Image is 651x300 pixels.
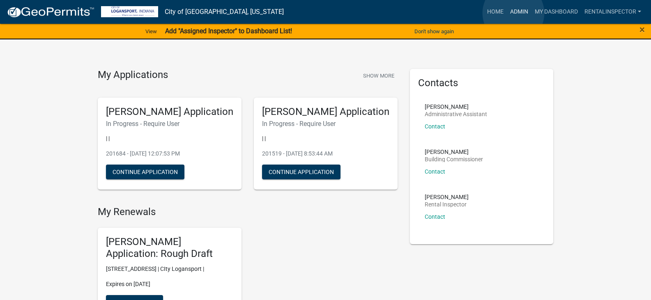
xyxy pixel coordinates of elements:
p: Expires on [DATE] [106,280,233,289]
h6: In Progress - Require User [262,120,389,128]
p: | | [262,134,389,143]
a: rentalinspector [581,4,644,20]
a: Contact [425,168,445,175]
h5: [PERSON_NAME] Application: Rough Draft [106,236,233,260]
p: [PERSON_NAME] [425,104,487,110]
p: 201684 - [DATE] 12:07:53 PM [106,149,233,158]
a: Contact [425,123,445,130]
button: Show More [360,69,398,82]
h5: [PERSON_NAME] Application [262,106,389,118]
a: Home [484,4,507,20]
h4: My Applications [98,69,168,81]
p: [PERSON_NAME] [425,149,483,155]
p: Administrative Assistant [425,111,487,117]
a: View [142,25,160,38]
p: | | [106,134,233,143]
p: 201519 - [DATE] 8:53:44 AM [262,149,389,158]
img: City of Logansport, Indiana [101,6,158,17]
p: Building Commissioner [425,156,483,162]
a: Admin [507,4,531,20]
a: City of [GEOGRAPHIC_DATA], [US_STATE] [165,5,284,19]
p: [STREET_ADDRESS] | CIty Logansport | [106,265,233,273]
button: Continue Application [106,165,184,179]
h4: My Renewals [98,206,398,218]
p: Rental Inspector [425,202,469,207]
button: Close [639,25,645,34]
button: Continue Application [262,165,340,179]
p: [PERSON_NAME] [425,194,469,200]
h5: [PERSON_NAME] Application [106,106,233,118]
span: × [639,24,645,35]
button: Don't show again [411,25,457,38]
a: Contact [425,213,445,220]
strong: Add "Assigned Inspector" to Dashboard List! [165,27,292,35]
h6: In Progress - Require User [106,120,233,128]
h5: Contacts [418,77,545,89]
a: My Dashboard [531,4,581,20]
